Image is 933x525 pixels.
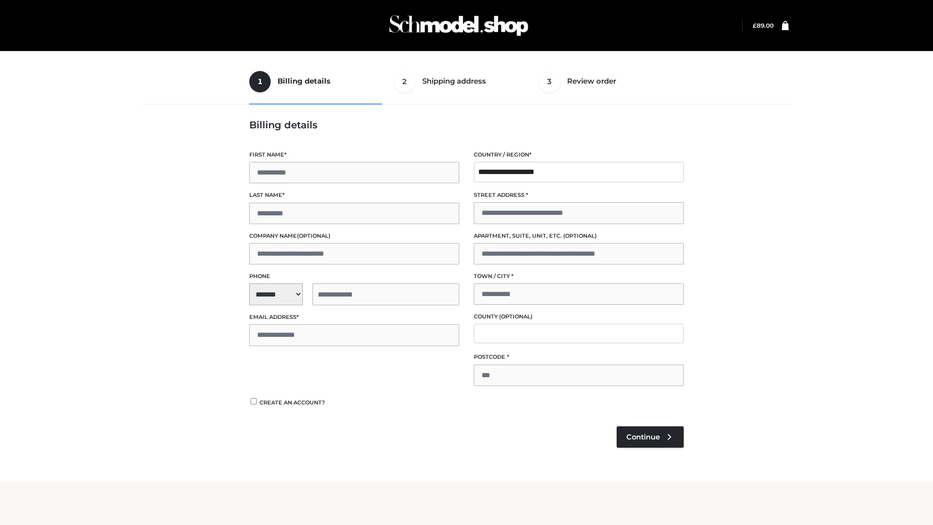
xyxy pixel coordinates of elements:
[499,313,533,320] span: (optional)
[249,398,258,404] input: Create an account?
[249,191,459,200] label: Last name
[753,22,774,29] a: £89.00
[249,231,459,241] label: Company name
[474,150,684,159] label: Country / Region
[563,232,597,239] span: (optional)
[474,312,684,321] label: County
[617,426,684,448] a: Continue
[249,313,459,322] label: Email address
[249,150,459,159] label: First name
[474,191,684,200] label: Street address
[297,232,330,239] span: (optional)
[249,272,459,281] label: Phone
[249,119,684,131] h3: Billing details
[386,6,532,45] img: Schmodel Admin 964
[474,272,684,281] label: Town / City
[753,22,757,29] span: £
[474,352,684,362] label: Postcode
[474,231,684,241] label: Apartment, suite, unit, etc.
[626,433,660,441] span: Continue
[259,399,325,406] span: Create an account?
[753,22,774,29] bdi: 89.00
